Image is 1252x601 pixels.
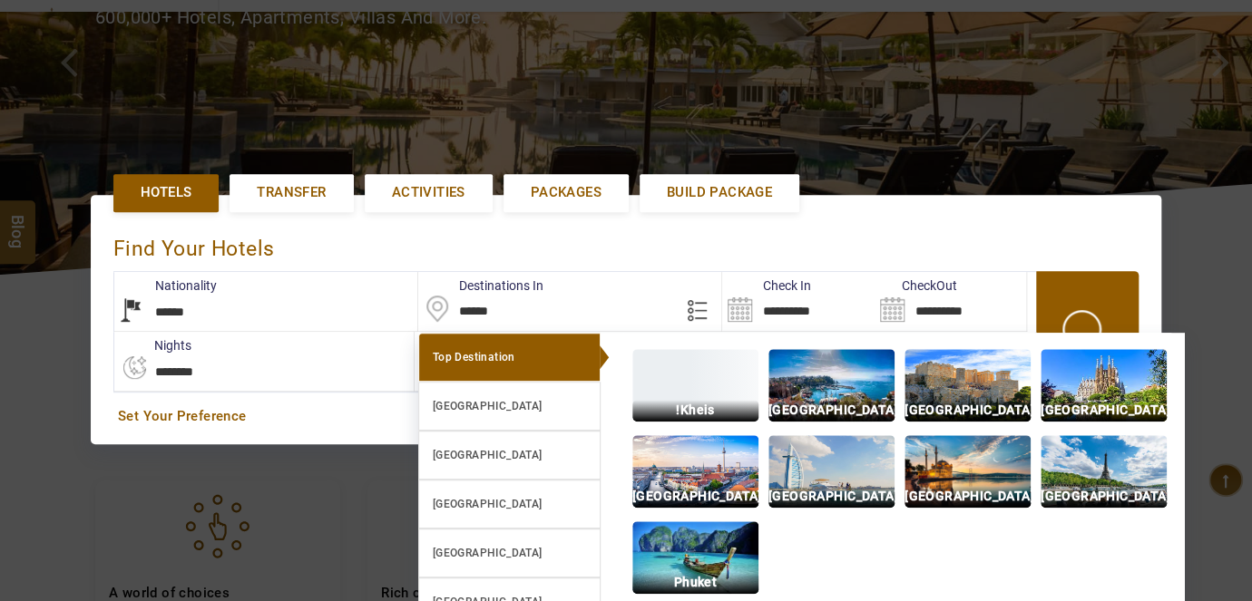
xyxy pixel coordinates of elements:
[768,486,895,507] p: [GEOGRAPHIC_DATA]
[418,431,601,480] a: [GEOGRAPHIC_DATA]
[504,174,629,211] a: Packages
[433,498,543,510] b: [GEOGRAPHIC_DATA]
[640,174,799,211] a: Build Package
[418,480,601,528] a: [GEOGRAPHIC_DATA]
[905,400,1031,421] p: [GEOGRAPHIC_DATA]
[905,349,1031,422] img: img
[875,272,1026,331] input: Search
[632,400,758,421] p: !Kheis
[415,336,495,354] label: Rooms
[113,218,1139,271] div: Find Your Hotels
[365,174,493,211] a: Activities
[141,183,191,202] span: Hotels
[418,382,601,431] a: [GEOGRAPHIC_DATA]
[1041,435,1167,508] img: img
[433,449,543,461] b: [GEOGRAPHIC_DATA]
[418,528,601,577] a: [GEOGRAPHIC_DATA]
[768,435,895,508] img: img
[114,276,217,295] label: Nationality
[632,521,758,594] img: img
[1041,349,1167,422] img: img
[113,174,219,211] a: Hotels
[722,276,811,295] label: Check In
[1041,486,1167,507] p: [GEOGRAPHIC_DATA]
[433,400,543,412] b: [GEOGRAPHIC_DATA]
[433,547,543,559] b: [GEOGRAPHIC_DATA]
[531,183,602,202] span: Packages
[667,183,772,202] span: Build Package
[433,351,515,364] b: Top Destination
[118,407,1134,426] a: Set Your Preference
[113,336,191,354] label: nights
[632,486,758,507] p: [GEOGRAPHIC_DATA]
[768,349,895,422] img: img
[257,183,326,202] span: Transfer
[632,435,758,508] img: img
[722,272,874,331] input: Search
[875,276,957,295] label: CheckOut
[1041,400,1167,421] p: [GEOGRAPHIC_DATA]
[418,333,601,382] a: Top Destination
[392,183,465,202] span: Activities
[418,276,543,295] label: Destinations In
[768,400,895,421] p: [GEOGRAPHIC_DATA]
[905,435,1031,508] img: img
[632,572,758,593] p: Phuket
[230,174,353,211] a: Transfer
[905,486,1031,507] p: [GEOGRAPHIC_DATA]
[632,349,758,422] img: img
